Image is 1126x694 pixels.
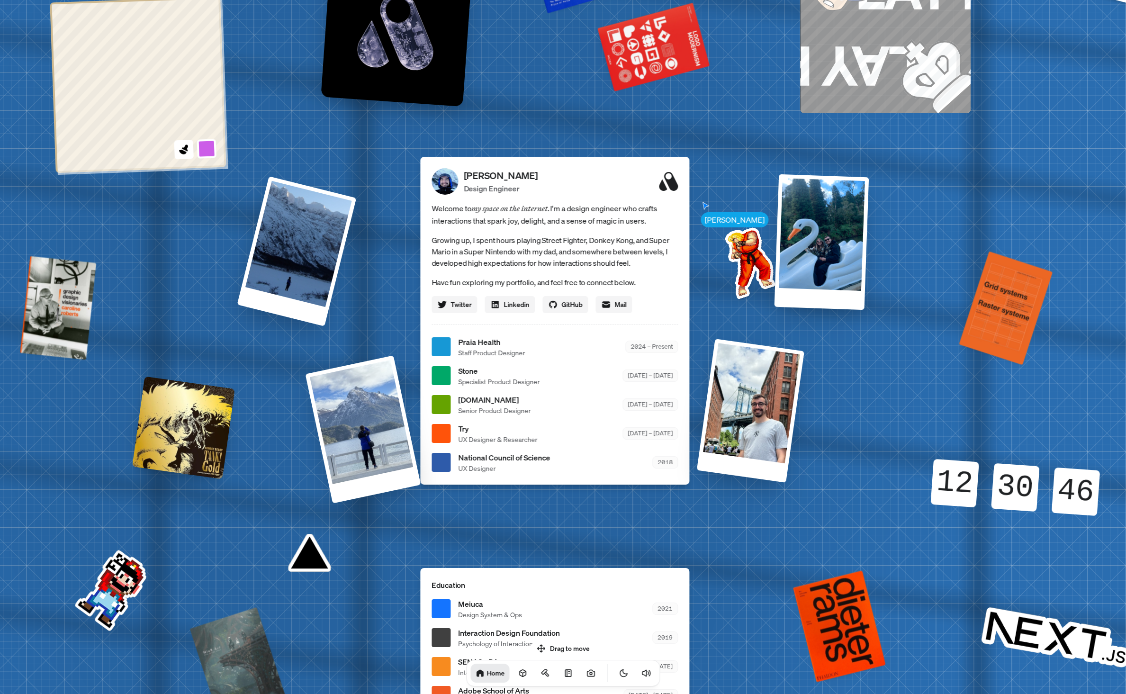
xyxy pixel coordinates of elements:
[458,348,525,358] span: Staff Product Designer
[595,296,632,313] a: Mail
[561,299,582,309] span: GitHub
[432,168,458,195] img: Profile Picture
[458,639,560,649] span: Psychology of Interaction
[432,234,678,269] p: Growing up, I spent hours playing Street Fighter, Donkey Kong, and Super Mario in a Super Nintend...
[432,202,678,227] span: Welcome to I'm a design engineer who crafts interactions that spark joy, delight, and a sense of ...
[432,579,678,591] p: Education
[458,598,522,610] span: Meiuca
[458,336,525,348] span: Praia Health
[614,664,633,683] button: Toggle Theme
[542,296,588,313] a: GitHub
[625,341,678,352] div: 2024 – Present
[458,434,537,444] span: UX Designer & Researcher
[464,183,538,194] p: Design Engineer
[622,370,678,381] div: [DATE] – [DATE]
[458,377,540,387] span: Specialist Product Designer
[504,299,529,309] span: Linkedin
[622,398,678,410] div: [DATE] – [DATE]
[458,656,513,667] span: SENAC - BA
[652,456,678,468] div: 2018
[432,276,678,288] p: Have fun exploring my portfolio, and feel free to connect below.
[470,664,509,683] a: Home
[485,296,535,313] a: Linkedin
[637,664,656,683] button: Toggle Audio
[614,299,626,309] span: Mail
[652,603,678,614] div: 2021
[458,365,540,377] span: Stone
[458,406,531,415] span: Senior Product Designer
[623,660,678,672] div: [DATE] - [DATE]
[450,299,471,309] span: Twitter
[622,427,678,439] div: [DATE] – [DATE]
[458,423,537,434] span: Try
[458,627,560,639] span: Interaction Design Foundation
[458,452,550,463] span: National Council of Science
[458,394,531,406] span: [DOMAIN_NAME]
[432,296,477,313] a: Twitter
[486,668,504,677] h1: Home
[464,169,538,183] p: [PERSON_NAME]
[458,463,550,473] span: UX Designer
[652,631,678,643] div: 2019
[458,610,522,620] span: Design System & Ops
[700,213,796,309] img: Profile example
[458,667,513,677] span: Interaction Design
[471,204,550,213] em: my space on the internet.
